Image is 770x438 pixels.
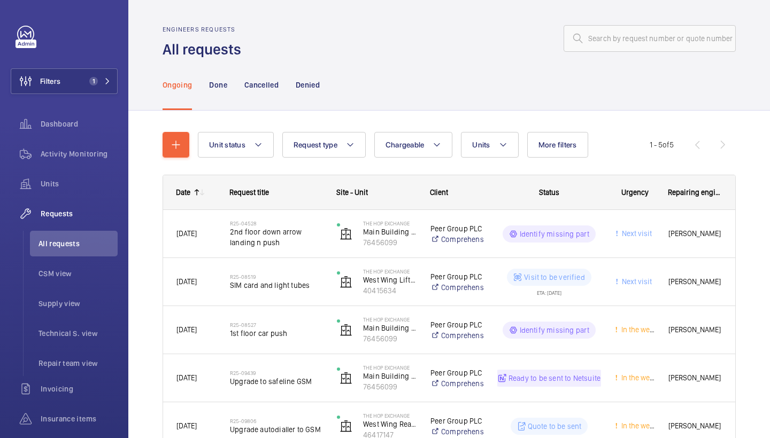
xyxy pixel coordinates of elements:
[229,188,269,197] span: Request title
[430,188,448,197] span: Client
[509,373,600,384] p: Ready to be sent to Netsuite
[40,76,60,87] span: Filters
[176,373,197,382] span: [DATE]
[668,372,722,384] span: [PERSON_NAME]
[282,132,366,158] button: Request type
[38,358,118,369] span: Repair team view
[430,378,483,389] a: Comprehensive
[374,132,453,158] button: Chargeable
[340,324,352,337] img: elevator.svg
[336,188,368,197] span: Site - Unit
[340,372,352,385] img: elevator.svg
[430,330,483,341] a: Comprehensive
[363,323,417,333] p: Main Building Lift (4FLR)
[430,234,483,245] a: Comprehensive
[41,413,118,424] span: Insurance items
[176,229,197,238] span: [DATE]
[430,319,483,330] p: Peer Group PLC
[209,80,227,90] p: Done
[430,426,483,437] a: Comprehensive
[363,371,417,381] p: Main Building Lift (4FLR)
[198,132,274,158] button: Unit status
[340,276,352,288] img: elevator.svg
[430,367,483,378] p: Peer Group PLC
[41,384,118,394] span: Invoicing
[230,273,323,280] h2: R25-08519
[230,424,323,435] span: Upgrade autodialler to GSM
[230,220,323,226] h2: R25-04528
[619,373,657,382] span: In the week
[430,282,483,293] a: Comprehensive
[163,26,248,33] h2: Engineers requests
[430,223,483,234] p: Peer Group PLC
[41,178,118,189] span: Units
[340,228,352,240] img: elevator.svg
[176,325,197,334] span: [DATE]
[363,226,417,237] p: Main Building Lift (4FLR)
[176,277,197,286] span: [DATE]
[520,229,590,239] p: Identify missing part
[363,364,417,371] p: The Hop Exchange
[663,140,669,149] span: of
[472,140,490,149] span: Units
[363,412,417,419] p: The Hop Exchange
[89,77,98,85] span: 1
[11,68,118,94] button: Filters1
[363,333,417,344] p: 76456099
[41,119,118,129] span: Dashboard
[363,237,417,248] p: 76456099
[668,420,722,432] span: [PERSON_NAME]
[363,316,417,323] p: The Hop Exchange
[621,188,649,197] span: Urgency
[527,132,588,158] button: More filters
[363,275,417,285] p: West Wing Lift (5FL)
[294,140,337,149] span: Request type
[230,418,323,424] h2: R25-09806
[668,188,722,197] span: Repairing engineer
[528,421,582,432] p: Quote to be sent
[620,229,652,238] span: Next visit
[230,226,323,248] span: 2nd floor down arrow landing n push
[537,286,561,295] div: ETA: [DATE]
[363,381,417,392] p: 76456099
[38,328,118,339] span: Technical S. view
[340,420,352,433] img: elevator.svg
[461,132,518,158] button: Units
[538,140,577,149] span: More filters
[363,285,417,296] p: 40415634
[363,268,417,275] p: The Hop Exchange
[41,148,118,159] span: Activity Monitoring
[650,141,674,148] span: 1 - 5 5
[38,238,118,249] span: All requests
[230,370,323,376] h2: R25-09439
[668,324,722,336] span: [PERSON_NAME]
[296,80,320,90] p: Denied
[163,80,192,90] p: Ongoing
[176,188,190,197] div: Date
[230,322,323,328] h2: R25-08527
[209,140,245,149] span: Unit status
[668,276,722,288] span: [PERSON_NAME]
[619,325,657,334] span: In the week
[176,421,197,430] span: [DATE]
[539,188,559,197] span: Status
[230,376,323,387] span: Upgrade to safeline GSM
[564,25,736,52] input: Search by request number or quote number
[619,421,657,430] span: In the week
[668,228,722,240] span: [PERSON_NAME]
[386,140,425,149] span: Chargeable
[230,280,323,291] span: SIM card and light tubes
[430,271,483,282] p: Peer Group PLC
[524,272,585,283] p: Visit to be verified
[363,220,417,226] p: The Hop Exchange
[163,40,248,59] h1: All requests
[620,277,652,286] span: Next visit
[38,298,118,309] span: Supply view
[430,416,483,426] p: Peer Group PLC
[230,328,323,339] span: 1st floor car push
[520,325,590,335] p: Identify missing part
[38,268,118,279] span: CSM view
[244,80,279,90] p: Cancelled
[363,419,417,429] p: West Wing Rear Lift (3FLR) GOODS LIFT
[41,208,118,219] span: Requests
